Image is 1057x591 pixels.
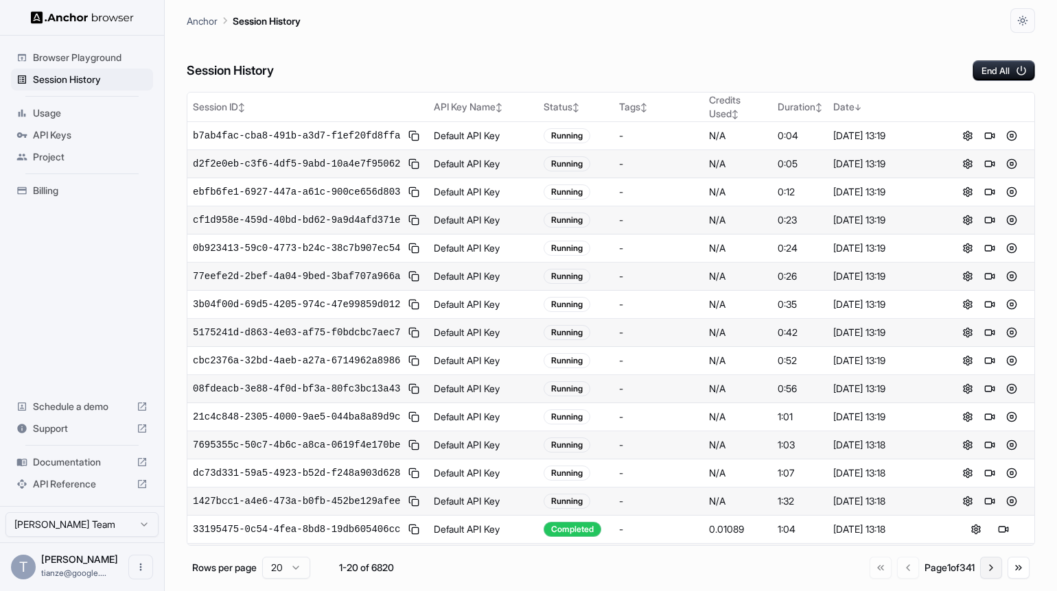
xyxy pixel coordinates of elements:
[855,102,861,112] span: ↓
[193,522,400,536] span: 33195475-0c54-4fea-8bd8-19db605406cc
[544,184,590,200] div: Running
[544,381,590,396] div: Running
[544,269,590,284] div: Running
[41,553,118,565] span: Tianze Shi
[619,100,697,114] div: Tags
[233,14,301,28] p: Session History
[434,100,533,114] div: API Key Name
[640,102,647,112] span: ↕
[778,129,822,143] div: 0:04
[428,263,538,291] td: Default API Key
[833,100,939,114] div: Date
[33,150,148,164] span: Project
[544,325,590,340] div: Running
[544,241,590,256] div: Running
[619,213,697,227] div: -
[33,455,131,469] span: Documentation
[544,156,590,171] div: Running
[833,522,939,536] div: [DATE] 13:18
[709,326,767,339] div: N/A
[833,354,939,367] div: [DATE] 13:19
[833,438,939,452] div: [DATE] 13:18
[187,13,301,28] nav: breadcrumb
[778,100,822,114] div: Duration
[778,298,822,311] div: 0:35
[778,522,822,536] div: 1:04
[833,129,939,143] div: [DATE] 13:19
[619,129,697,143] div: -
[778,354,822,367] div: 0:52
[11,418,153,439] div: Support
[187,14,218,28] p: Anchor
[11,396,153,418] div: Schedule a demo
[238,102,245,112] span: ↕
[833,494,939,508] div: [DATE] 13:18
[428,431,538,459] td: Default API Key
[833,326,939,339] div: [DATE] 13:19
[973,60,1035,81] button: End All
[33,422,131,435] span: Support
[193,298,400,311] span: 3b04f00d-69d5-4205-974c-47e99859d012
[428,347,538,375] td: Default API Key
[619,382,697,396] div: -
[778,438,822,452] div: 1:03
[11,555,36,579] div: T
[619,354,697,367] div: -
[544,466,590,481] div: Running
[11,180,153,202] div: Billing
[709,466,767,480] div: N/A
[709,93,767,121] div: Credits Used
[709,157,767,171] div: N/A
[428,319,538,347] td: Default API Key
[193,438,400,452] span: 7695355c-50c7-4b6c-a8ca-0619f4e170be
[833,466,939,480] div: [DATE] 13:18
[428,206,538,234] td: Default API Key
[619,438,697,452] div: -
[428,516,538,544] td: Default API Key
[732,109,739,119] span: ↕
[193,241,400,255] span: 0b923413-59c0-4773-b24c-38c7b907ec54
[709,185,767,199] div: N/A
[709,382,767,396] div: N/A
[428,291,538,319] td: Default API Key
[33,184,148,197] span: Billing
[428,178,538,206] td: Default API Key
[619,298,697,311] div: -
[709,438,767,452] div: N/A
[193,494,400,508] span: 1427bcc1-a4e6-473a-b0fb-452be129afee
[428,459,538,487] td: Default API Key
[815,102,822,112] span: ↕
[332,561,401,575] div: 1-20 of 6820
[778,269,822,283] div: 0:26
[11,47,153,69] div: Browser Playground
[619,466,697,480] div: -
[11,124,153,146] div: API Keys
[778,494,822,508] div: 1:32
[193,382,400,396] span: 08fdeacb-3e88-4f0d-bf3a-80fc3bc13a43
[128,555,153,579] button: Open menu
[619,157,697,171] div: -
[619,269,697,283] div: -
[193,466,400,480] span: dc73d331-59a5-4923-b52d-f248a903d628
[925,561,975,575] div: Page 1 of 341
[428,487,538,516] td: Default API Key
[428,234,538,263] td: Default API Key
[709,298,767,311] div: N/A
[193,269,400,283] span: 77eefe2d-2bef-4a04-9bed-3baf707a966a
[428,403,538,431] td: Default API Key
[544,100,608,114] div: Status
[544,297,590,312] div: Running
[833,185,939,199] div: [DATE] 13:19
[428,375,538,403] td: Default API Key
[778,326,822,339] div: 0:42
[496,102,502,112] span: ↕
[619,522,697,536] div: -
[193,185,400,199] span: ebfb6fe1-6927-447a-a61c-900ce656d803
[778,410,822,424] div: 1:01
[833,157,939,171] div: [DATE] 13:19
[193,410,400,424] span: 21c4c848-2305-4000-9ae5-044ba8a89d9c
[11,102,153,124] div: Usage
[619,241,697,255] div: -
[11,473,153,495] div: API Reference
[709,269,767,283] div: N/A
